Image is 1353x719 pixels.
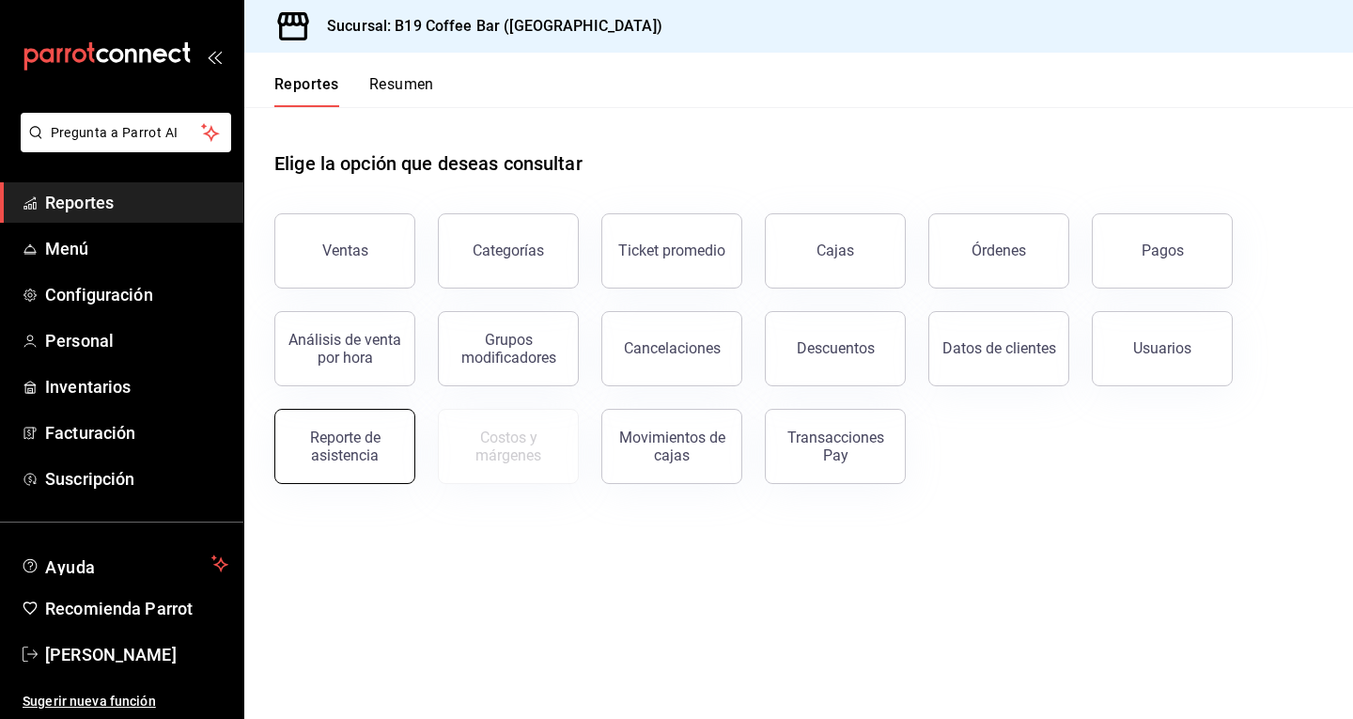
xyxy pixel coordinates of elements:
[1092,311,1233,386] button: Usuarios
[274,75,434,107] div: navigation tabs
[765,409,906,484] button: Transacciones Pay
[23,692,228,711] span: Sugerir nueva función
[450,429,567,464] div: Costos y márgenes
[601,409,742,484] button: Movimientos de cajas
[274,149,583,178] h1: Elige la opción que deseas consultar
[274,311,415,386] button: Análisis de venta por hora
[438,311,579,386] button: Grupos modificadores
[312,15,662,38] h3: Sucursal: B19 Coffee Bar ([GEOGRAPHIC_DATA])
[51,123,202,143] span: Pregunta a Parrot AI
[287,331,403,367] div: Análisis de venta por hora
[13,136,231,156] a: Pregunta a Parrot AI
[797,339,875,357] div: Descuentos
[45,328,228,353] span: Personal
[45,466,228,492] span: Suscripción
[972,242,1026,259] div: Órdenes
[438,409,579,484] button: Contrata inventarios para ver este reporte
[601,213,742,289] button: Ticket promedio
[45,642,228,667] span: [PERSON_NAME]
[765,213,906,289] a: Cajas
[618,242,725,259] div: Ticket promedio
[45,236,228,261] span: Menú
[45,420,228,445] span: Facturación
[765,311,906,386] button: Descuentos
[45,553,204,575] span: Ayuda
[1142,242,1184,259] div: Pagos
[473,242,544,259] div: Categorías
[450,331,567,367] div: Grupos modificadores
[1133,339,1191,357] div: Usuarios
[322,242,368,259] div: Ventas
[369,75,434,107] button: Resumen
[45,190,228,215] span: Reportes
[45,282,228,307] span: Configuración
[45,374,228,399] span: Inventarios
[928,213,1069,289] button: Órdenes
[601,311,742,386] button: Cancelaciones
[438,213,579,289] button: Categorías
[207,49,222,64] button: open_drawer_menu
[816,240,855,262] div: Cajas
[45,596,228,621] span: Recomienda Parrot
[1092,213,1233,289] button: Pagos
[21,113,231,152] button: Pregunta a Parrot AI
[287,429,403,464] div: Reporte de asistencia
[274,409,415,484] button: Reporte de asistencia
[274,75,339,107] button: Reportes
[942,339,1056,357] div: Datos de clientes
[274,213,415,289] button: Ventas
[928,311,1069,386] button: Datos de clientes
[624,339,721,357] div: Cancelaciones
[777,429,894,464] div: Transacciones Pay
[614,429,730,464] div: Movimientos de cajas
